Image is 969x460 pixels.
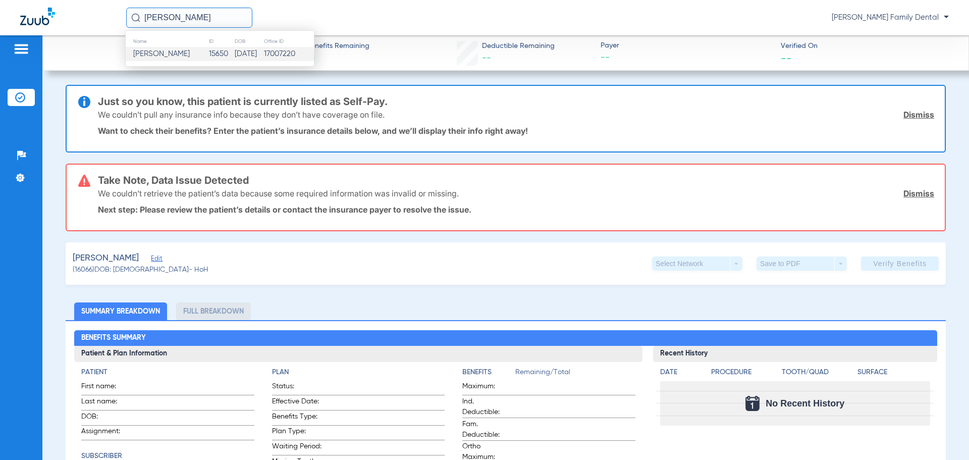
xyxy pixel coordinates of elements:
input: Search for patients [126,8,252,28]
h3: Take Note, Data Issue Detected [98,175,934,185]
span: DOB: [81,412,131,425]
img: hamburger-icon [13,43,29,55]
h4: Benefits [462,367,515,378]
app-breakdown-title: Tooth/Quad [782,367,854,381]
span: Remaining/Total [515,367,635,381]
span: Maximum: [462,381,512,395]
p: We couldn’t pull any insurance info because they don’t have coverage on file. [98,110,385,120]
h2: Benefits Summary [74,330,937,346]
img: Calendar [745,396,760,411]
span: Plan Type: [272,426,321,440]
a: Dismiss [903,110,934,120]
td: 17007220 [263,47,314,61]
img: Zuub Logo [20,8,55,25]
app-breakdown-title: Benefits [462,367,515,381]
img: Search Icon [131,13,140,22]
span: Deductible Remaining [482,41,555,52]
p: We couldn’t retrieve the patient’s data because some required information was invalid or missing. [98,188,459,198]
span: -- [482,54,491,63]
h4: Patient [81,367,254,378]
iframe: Chat Widget [919,412,969,460]
img: error-icon [78,175,90,187]
span: Assignment: [81,426,131,440]
h3: Patient & Plan Information [74,346,642,362]
span: Edit [151,255,160,265]
h3: Just so you know, this patient is currently listed as Self-Pay. [98,96,934,107]
span: Status: [272,381,321,395]
h4: Tooth/Quad [782,367,854,378]
h3: Recent History [653,346,937,362]
span: Benefits Remaining [306,41,369,52]
app-breakdown-title: Date [660,367,703,381]
h4: Plan [272,367,445,378]
span: -- [781,53,792,63]
img: info-icon [78,96,90,108]
h4: Procedure [711,367,778,378]
span: Last name: [81,396,131,410]
a: Dismiss [903,188,934,198]
span: First name: [81,381,131,395]
p: Next step: Please review the patient’s details or contact the insurance payer to resolve the issue. [98,205,934,215]
app-breakdown-title: Surface [857,367,930,381]
td: 15650 [208,47,234,61]
span: Waiting Period: [272,441,321,455]
span: Fam. Deductible: [462,419,512,440]
span: Verified On [781,41,952,52]
span: No Recent History [766,398,844,408]
app-breakdown-title: Procedure [711,367,778,381]
th: ID [208,36,234,47]
th: Name [126,36,208,47]
li: Full Breakdown [176,302,251,320]
td: [DATE] [234,47,264,61]
span: -- [601,52,772,64]
p: Want to check their benefits? Enter the patient’s insurance details below, and we’ll display thei... [98,126,934,136]
th: DOB [234,36,264,47]
span: [PERSON_NAME] Family Dental [832,13,949,23]
span: [PERSON_NAME] [133,50,190,58]
span: [PERSON_NAME] [73,252,139,265]
span: Effective Date: [272,396,321,410]
h4: Date [660,367,703,378]
span: Benefits Type: [272,412,321,425]
span: (16066) DOB: [DEMOGRAPHIC_DATA] - HoH [73,265,208,275]
span: Payer [601,40,772,51]
th: Office ID [263,36,314,47]
li: Summary Breakdown [74,302,167,320]
h4: Surface [857,367,930,378]
span: Ind. Deductible: [462,396,512,418]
